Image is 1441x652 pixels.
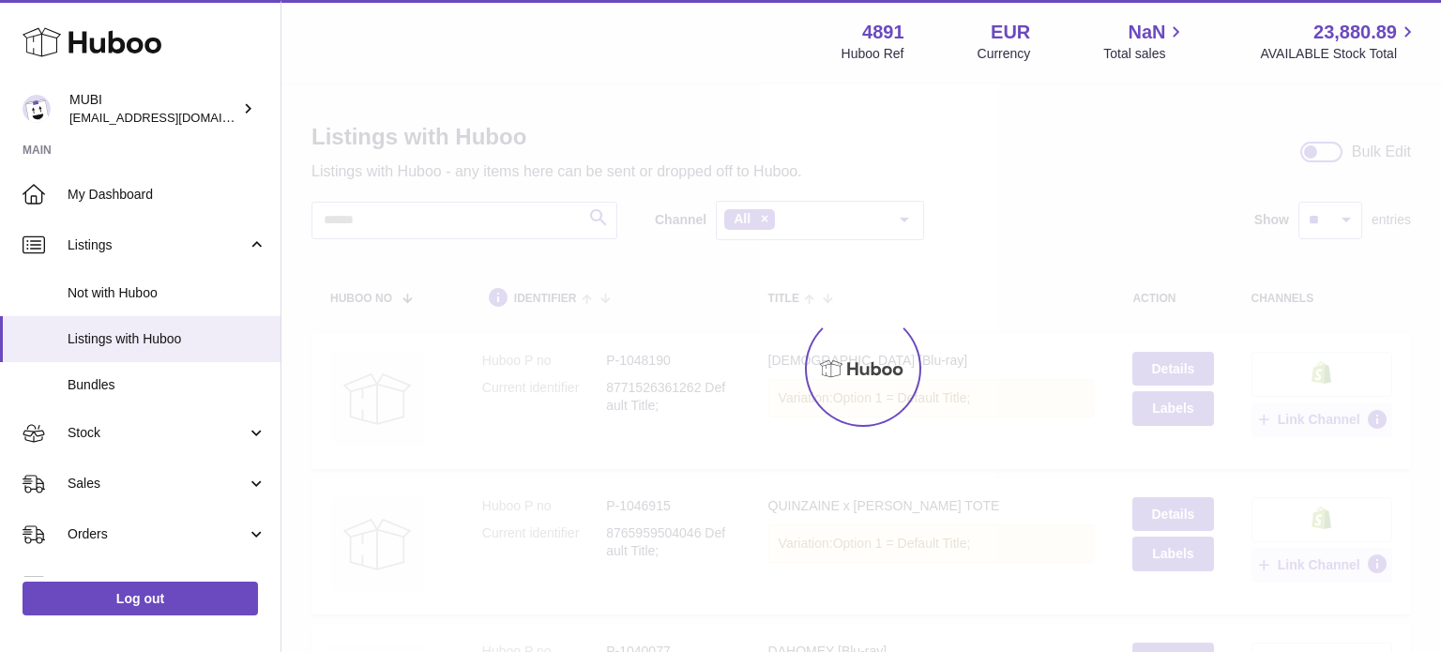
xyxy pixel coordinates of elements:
[1103,20,1187,63] a: NaN Total sales
[68,525,247,543] span: Orders
[862,20,904,45] strong: 4891
[23,95,51,123] img: internalAdmin-4891@internal.huboo.com
[68,576,266,594] span: Usage
[842,45,904,63] div: Huboo Ref
[68,330,266,348] span: Listings with Huboo
[1103,45,1187,63] span: Total sales
[1313,20,1397,45] span: 23,880.89
[68,424,247,442] span: Stock
[68,376,266,394] span: Bundles
[1260,20,1418,63] a: 23,880.89 AVAILABLE Stock Total
[1260,45,1418,63] span: AVAILABLE Stock Total
[68,186,266,204] span: My Dashboard
[68,284,266,302] span: Not with Huboo
[69,110,276,125] span: [EMAIL_ADDRESS][DOMAIN_NAME]
[23,582,258,615] a: Log out
[68,236,247,254] span: Listings
[978,45,1031,63] div: Currency
[1128,20,1165,45] span: NaN
[991,20,1030,45] strong: EUR
[69,91,238,127] div: MUBI
[68,475,247,493] span: Sales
